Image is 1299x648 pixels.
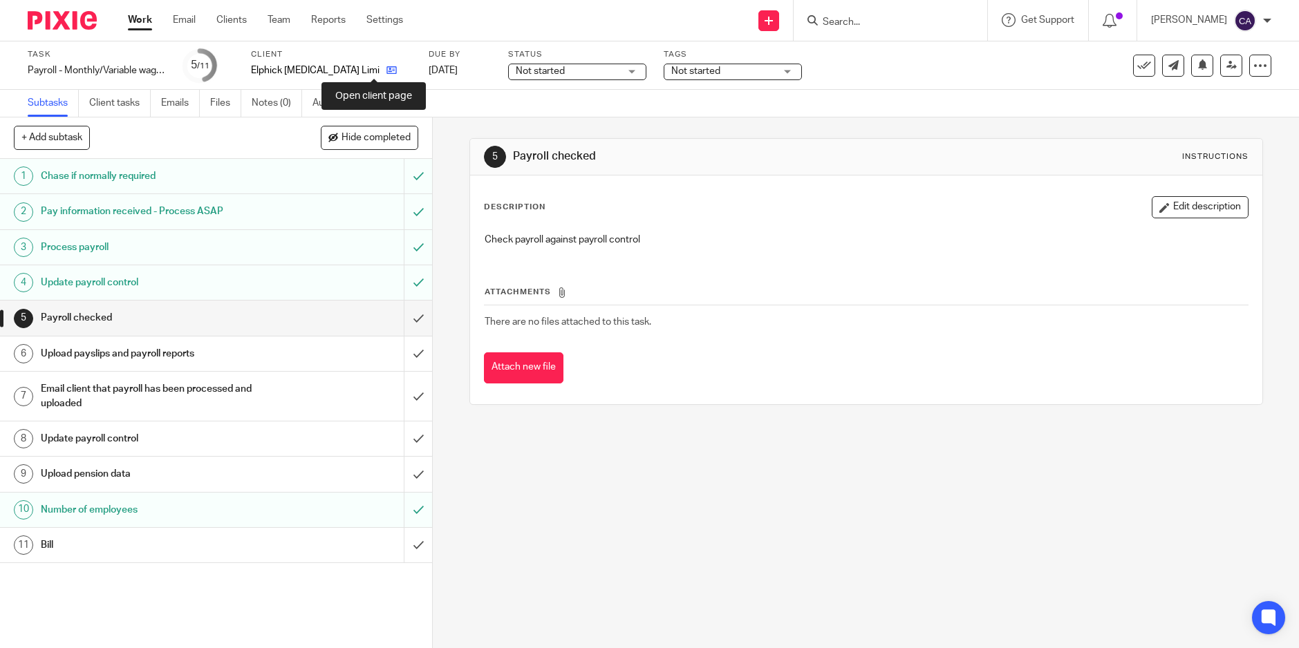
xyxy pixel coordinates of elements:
[513,149,895,164] h1: Payroll checked
[14,387,33,406] div: 7
[516,66,565,76] span: Not started
[128,13,152,27] a: Work
[429,66,458,75] span: [DATE]
[485,233,1248,247] p: Check payroll against payroll control
[28,49,166,60] label: Task
[41,535,274,555] h1: Bill
[41,343,274,364] h1: Upload payslips and payroll reports
[14,309,33,328] div: 5
[41,201,274,222] h1: Pay information received - Process ASAP
[268,13,290,27] a: Team
[485,317,651,327] span: There are no files attached to this task.
[191,57,209,73] div: 5
[252,90,302,117] a: Notes (0)
[484,146,506,168] div: 5
[1152,196,1249,218] button: Edit description
[14,429,33,448] div: 8
[821,17,946,29] input: Search
[14,344,33,363] div: 6
[14,126,90,149] button: + Add subtask
[197,62,209,70] small: /11
[664,49,802,60] label: Tags
[41,237,274,258] h1: Process payroll
[89,90,151,117] a: Client tasks
[342,133,411,144] span: Hide completed
[41,307,274,328] h1: Payroll checked
[366,13,403,27] a: Settings
[508,49,646,60] label: Status
[1151,13,1227,27] p: [PERSON_NAME]
[210,90,241,117] a: Files
[28,11,97,30] img: Pixie
[41,379,274,414] h1: Email client that payroll has been processed and uploaded
[429,49,491,60] label: Due by
[14,535,33,555] div: 11
[251,49,411,60] label: Client
[28,90,79,117] a: Subtasks
[173,13,196,27] a: Email
[485,288,551,296] span: Attachments
[41,464,274,484] h1: Upload pension data
[14,238,33,257] div: 3
[1234,10,1256,32] img: svg%3E
[484,352,563,383] button: Attach new file
[251,64,380,77] p: Elphick [MEDICAL_DATA] Limited
[216,13,247,27] a: Clients
[28,64,166,77] div: Payroll - Monthly/Variable wages/Pension
[161,90,200,117] a: Emails
[14,202,33,222] div: 2
[321,126,418,149] button: Hide completed
[41,166,274,187] h1: Chase if normally required
[14,464,33,484] div: 9
[671,66,720,76] span: Not started
[14,500,33,520] div: 10
[312,90,366,117] a: Audit logs
[14,166,33,186] div: 1
[41,428,274,449] h1: Update payroll control
[311,13,346,27] a: Reports
[41,499,274,520] h1: Number of employees
[14,273,33,292] div: 4
[484,202,545,213] p: Description
[1182,151,1249,162] div: Instructions
[1021,15,1074,25] span: Get Support
[41,272,274,293] h1: Update payroll control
